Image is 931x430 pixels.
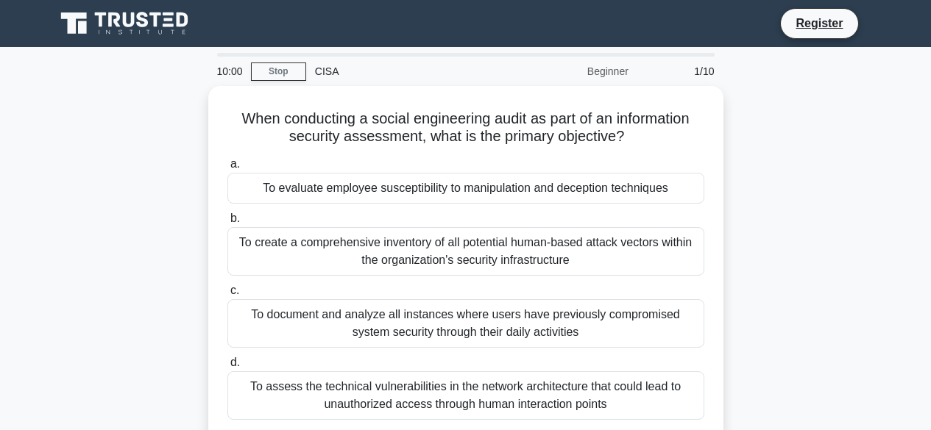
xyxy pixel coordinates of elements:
[230,157,240,170] span: a.
[227,299,704,348] div: To document and analyze all instances where users have previously compromised system security thr...
[230,356,240,368] span: d.
[226,110,706,146] h5: When conducting a social engineering audit as part of an information security assessment, what is...
[227,371,704,420] div: To assess the technical vulnerabilities in the network architecture that could lead to unauthoriz...
[227,173,704,204] div: To evaluate employee susceptibility to manipulation and deception techniques
[787,14,852,32] a: Register
[509,57,637,86] div: Beginner
[306,57,509,86] div: CISA
[251,62,306,81] a: Stop
[227,227,704,276] div: To create a comprehensive inventory of all potential human-based attack vectors within the organi...
[230,284,239,296] span: c.
[230,212,240,224] span: b.
[208,57,251,86] div: 10:00
[637,57,723,86] div: 1/10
